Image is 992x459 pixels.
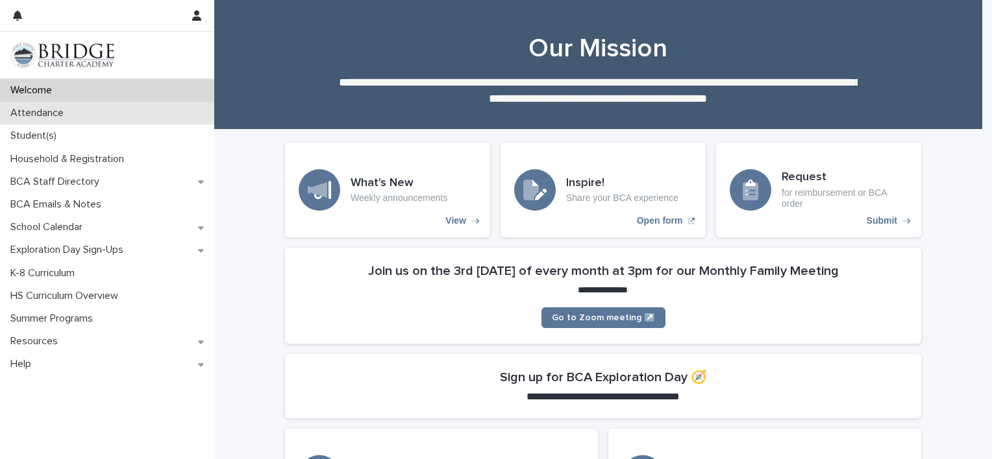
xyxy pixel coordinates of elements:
p: BCA Emails & Notes [5,198,112,211]
h1: Our Mission [280,33,916,64]
p: Submit [867,215,897,226]
p: BCA Staff Directory [5,176,110,188]
p: Welcome [5,84,62,97]
h3: Request [782,171,908,185]
p: for reimbursement or BCA order [782,187,908,209]
a: Open form [501,143,706,237]
p: HS Curriculum Overview [5,290,129,302]
img: V1C1m3IdTEidaUdm9Hs0 [10,42,114,68]
a: Go to Zoom meeting ↗️ [541,307,665,328]
h3: What's New [351,176,447,191]
h3: Inspire! [566,176,678,191]
p: Help [5,358,42,370]
a: View [285,143,490,237]
p: View [445,215,466,226]
p: Summer Programs [5,312,103,325]
p: K-8 Curriculum [5,267,85,279]
h2: Join us on the 3rd [DATE] of every month at 3pm for our Monthly Family Meeting [368,263,839,279]
p: Attendance [5,107,74,119]
p: School Calendar [5,221,93,233]
p: Student(s) [5,130,67,142]
h2: Sign up for BCA Exploration Day 🧭 [500,370,707,385]
a: Submit [716,143,921,237]
span: Go to Zoom meeting ↗️ [552,313,655,322]
p: Household & Registration [5,153,134,165]
p: Weekly announcements [351,193,447,204]
p: Resources [5,335,68,347]
p: Exploration Day Sign-Ups [5,244,134,256]
p: Open form [637,215,683,226]
p: Share your BCA experience [566,193,678,204]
